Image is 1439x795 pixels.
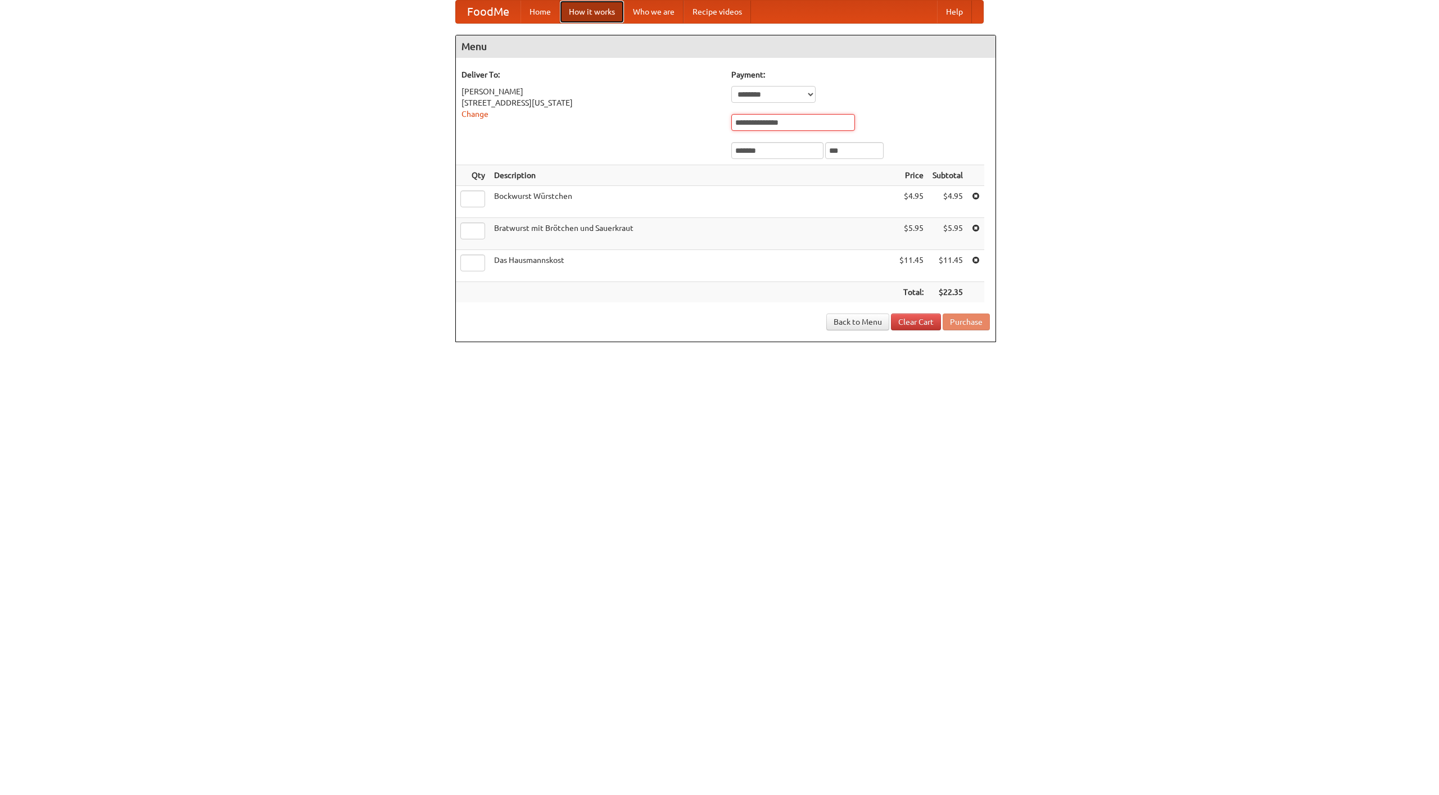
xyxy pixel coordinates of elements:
[490,218,895,250] td: Bratwurst mit Brötchen und Sauerkraut
[943,314,990,330] button: Purchase
[895,218,928,250] td: $5.95
[928,186,967,218] td: $4.95
[456,35,995,58] h4: Menu
[624,1,684,23] a: Who we are
[560,1,624,23] a: How it works
[461,110,488,119] a: Change
[684,1,751,23] a: Recipe videos
[731,69,990,80] h5: Payment:
[895,186,928,218] td: $4.95
[490,165,895,186] th: Description
[895,165,928,186] th: Price
[490,186,895,218] td: Bockwurst Würstchen
[928,282,967,303] th: $22.35
[826,314,889,330] a: Back to Menu
[891,314,941,330] a: Clear Cart
[461,97,720,108] div: [STREET_ADDRESS][US_STATE]
[461,69,720,80] h5: Deliver To:
[456,165,490,186] th: Qty
[490,250,895,282] td: Das Hausmannskost
[895,282,928,303] th: Total:
[928,218,967,250] td: $5.95
[937,1,972,23] a: Help
[895,250,928,282] td: $11.45
[928,250,967,282] td: $11.45
[461,86,720,97] div: [PERSON_NAME]
[928,165,967,186] th: Subtotal
[456,1,521,23] a: FoodMe
[521,1,560,23] a: Home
